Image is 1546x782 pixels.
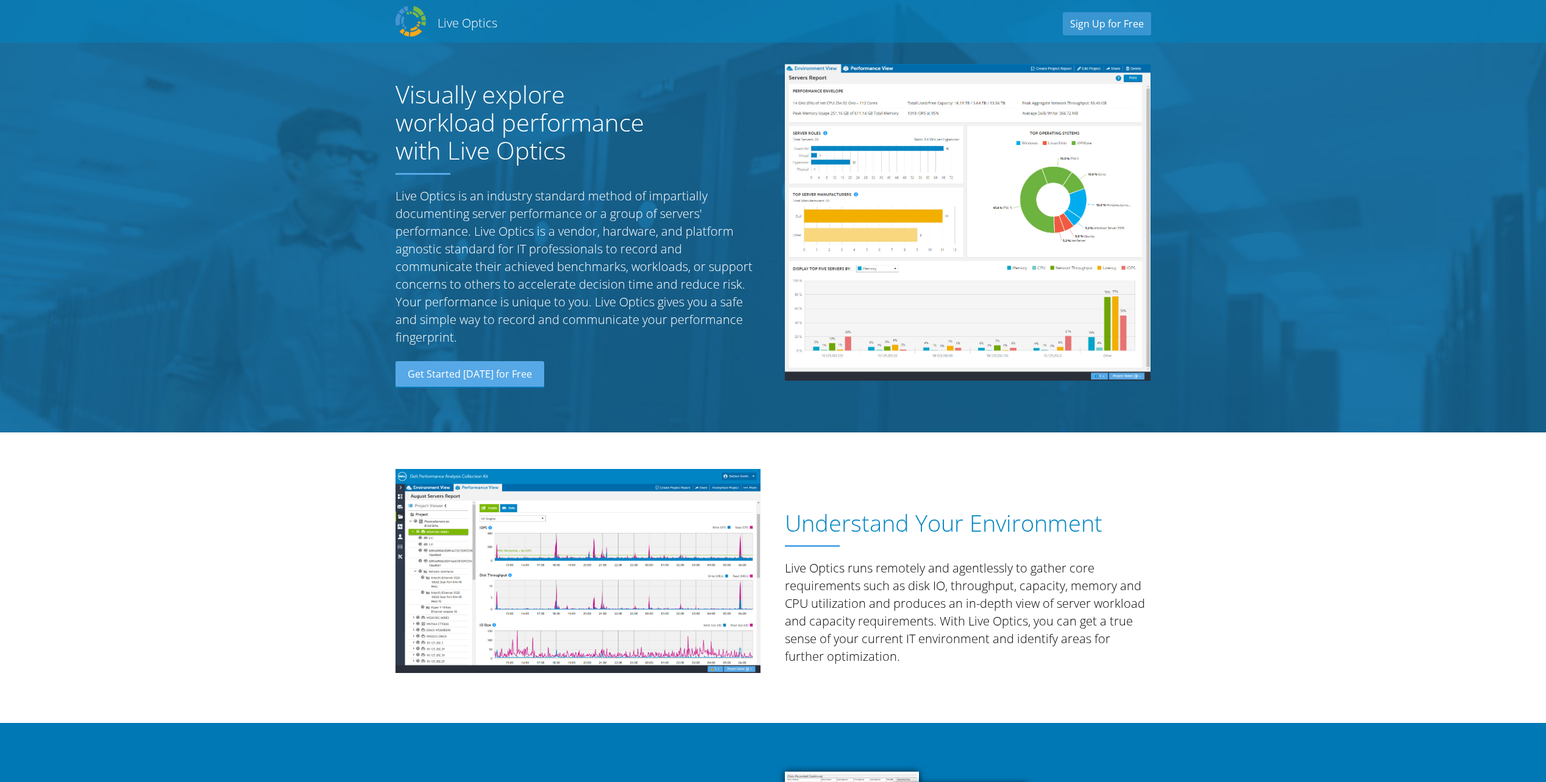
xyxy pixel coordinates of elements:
[785,559,1151,665] p: Live Optics runs remotely and agentlessly to gather core requirements such as disk IO, throughput...
[395,469,761,673] img: Understand Your Environment
[395,6,426,37] img: Dell Dpack
[395,361,544,388] a: Get Started [DATE] for Free
[785,64,1151,381] img: Server Report
[785,510,1144,537] h1: Understand Your Environment
[395,187,761,346] p: Live Optics is an industry standard method of impartially documenting server performance or a gro...
[395,80,670,164] h1: Visually explore workload performance with Live Optics
[438,15,497,31] h2: Live Optics
[1063,12,1151,35] a: Sign Up for Free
